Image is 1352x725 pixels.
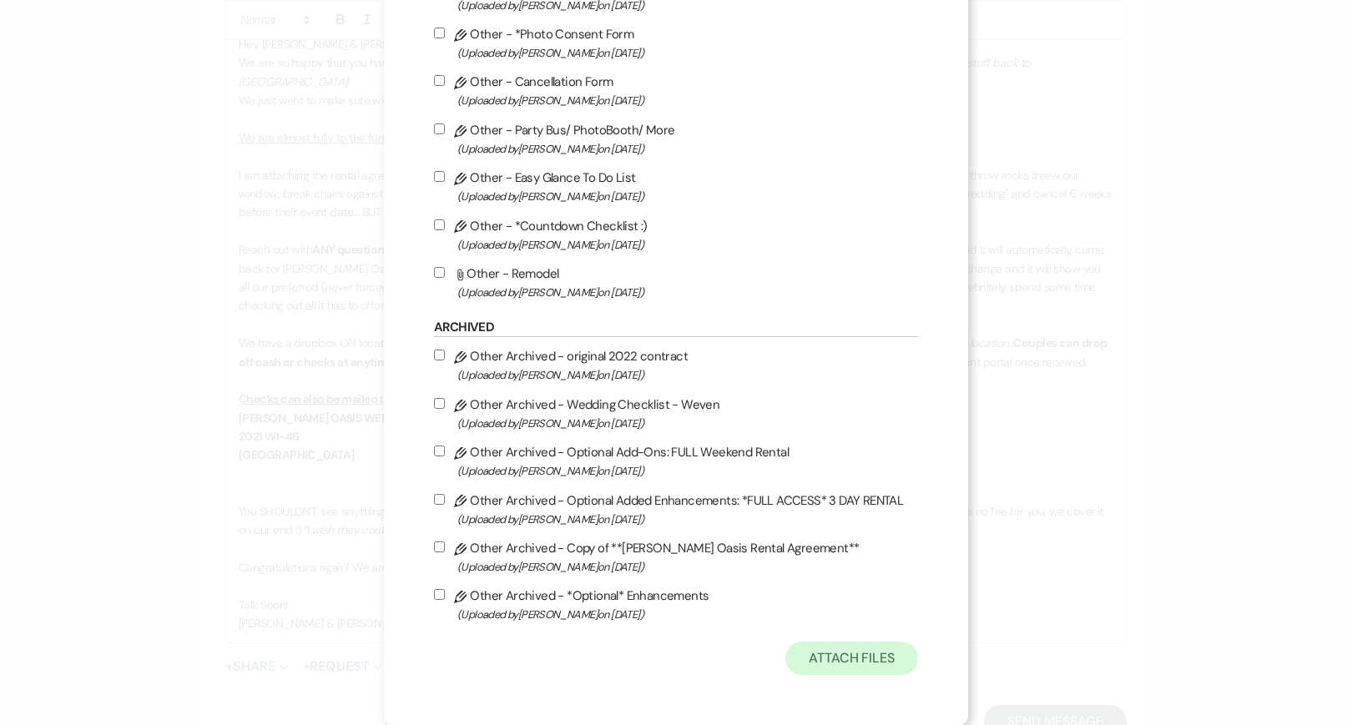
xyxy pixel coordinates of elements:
label: Other Archived - original 2022 contract [434,345,918,385]
span: (Uploaded by [PERSON_NAME] on [DATE] ) [457,461,918,481]
input: Other Archived - Wedding Checklist - Weven(Uploaded by[PERSON_NAME]on [DATE]) [434,398,445,409]
label: Other - Remodel [434,263,918,302]
span: (Uploaded by [PERSON_NAME] on [DATE] ) [457,91,918,110]
span: (Uploaded by [PERSON_NAME] on [DATE] ) [457,557,918,576]
input: Other Archived - *Optional* Enhancements(Uploaded by[PERSON_NAME]on [DATE]) [434,589,445,600]
label: Other - Cancellation Form [434,71,918,110]
label: Other - *Countdown Checklist :) [434,215,918,254]
button: Attach Files [785,642,918,675]
input: Other - *Countdown Checklist :)(Uploaded by[PERSON_NAME]on [DATE]) [434,219,445,230]
h6: Archived [434,319,918,337]
span: (Uploaded by [PERSON_NAME] on [DATE] ) [457,235,918,254]
input: Other - Party Bus/ PhotoBooth/ More(Uploaded by[PERSON_NAME]on [DATE]) [434,123,445,134]
span: (Uploaded by [PERSON_NAME] on [DATE] ) [457,605,918,624]
label: Other - Easy Glance To Do List [434,167,918,206]
input: Other Archived - Optional Add-Ons: FULL Weekend Rental(Uploaded by[PERSON_NAME]on [DATE]) [434,446,445,456]
span: (Uploaded by [PERSON_NAME] on [DATE] ) [457,365,918,385]
span: (Uploaded by [PERSON_NAME] on [DATE] ) [457,283,918,302]
input: Other - Easy Glance To Do List(Uploaded by[PERSON_NAME]on [DATE]) [434,171,445,182]
span: (Uploaded by [PERSON_NAME] on [DATE] ) [457,187,918,206]
input: Other Archived - original 2022 contract(Uploaded by[PERSON_NAME]on [DATE]) [434,350,445,360]
label: Other Archived - *Optional* Enhancements [434,585,918,624]
input: Other - *Photo Consent Form(Uploaded by[PERSON_NAME]on [DATE]) [434,28,445,38]
label: Other Archived - Copy of **[PERSON_NAME] Oasis Rental Agreement** [434,537,918,576]
input: Other - Remodel(Uploaded by[PERSON_NAME]on [DATE]) [434,267,445,278]
label: Other Archived - Optional Add-Ons: FULL Weekend Rental [434,441,918,481]
input: Other - Cancellation Form(Uploaded by[PERSON_NAME]on [DATE]) [434,75,445,86]
input: Other Archived - Copy of **[PERSON_NAME] Oasis Rental Agreement**(Uploaded by[PERSON_NAME]on [DATE]) [434,541,445,552]
span: (Uploaded by [PERSON_NAME] on [DATE] ) [457,43,918,63]
input: Other Archived - Optional Added Enhancements: *FULL ACCESS* 3 DAY RENTAL(Uploaded by[PERSON_NAME]... [434,494,445,505]
label: Other - Party Bus/ PhotoBooth/ More [434,119,918,159]
span: (Uploaded by [PERSON_NAME] on [DATE] ) [457,510,918,529]
label: Other Archived - Optional Added Enhancements: *FULL ACCESS* 3 DAY RENTAL [434,490,918,529]
label: Other Archived - Wedding Checklist - Weven [434,394,918,433]
label: Other - *Photo Consent Form [434,23,918,63]
span: (Uploaded by [PERSON_NAME] on [DATE] ) [457,139,918,159]
span: (Uploaded by [PERSON_NAME] on [DATE] ) [457,414,918,433]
